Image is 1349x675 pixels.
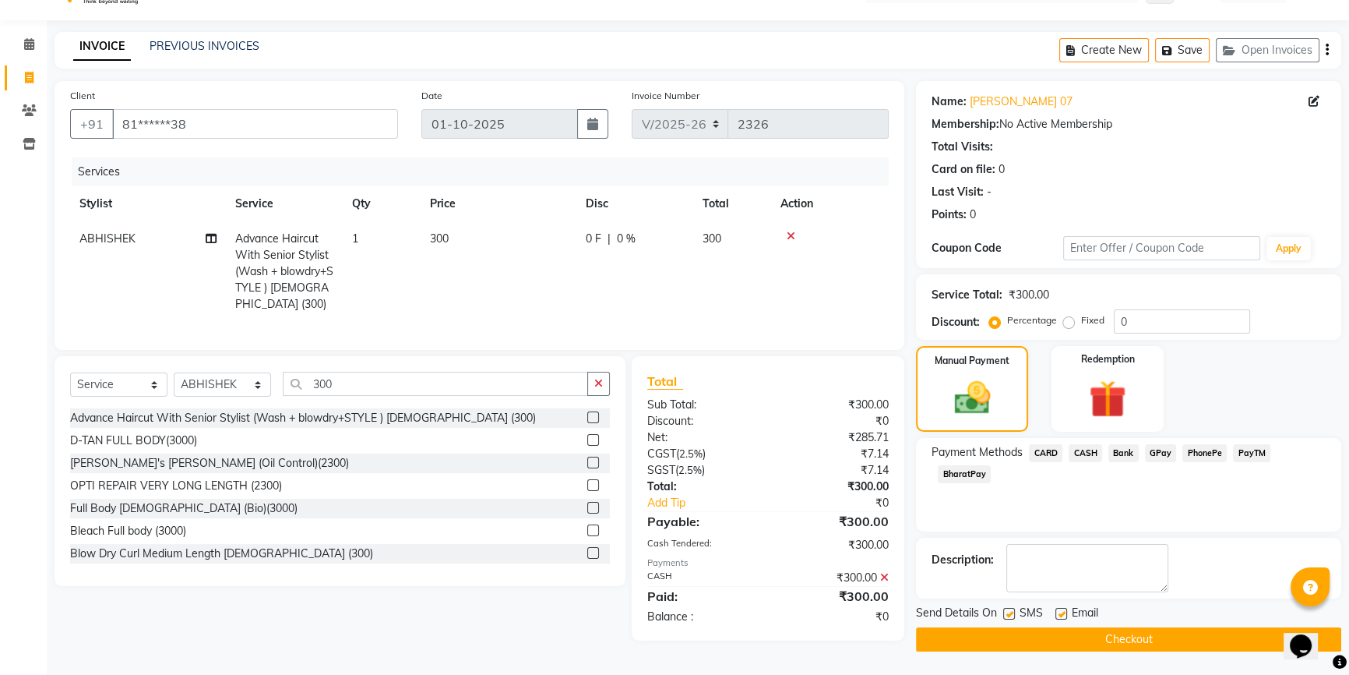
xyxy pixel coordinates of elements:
span: Advance Haircut With Senior Stylist (Wash + blowdry+STYLE ) [DEMOGRAPHIC_DATA] (300) [235,231,333,311]
label: Invoice Number [632,89,699,103]
span: 300 [703,231,721,246]
span: Payment Methods [932,444,1023,461]
span: PayTM [1233,444,1270,462]
div: ₹300.00 [768,570,900,586]
div: D-TAN FULL BODY(3000) [70,433,197,449]
label: Manual Payment [935,354,1009,368]
img: _gift.svg [1077,376,1138,422]
span: Send Details On [916,605,997,624]
span: CGST [647,447,676,461]
div: Total: [636,479,768,495]
div: ₹0 [768,609,900,625]
span: 0 % [617,231,636,247]
div: [PERSON_NAME]'s [PERSON_NAME] (Oil Control)(2300) [70,455,349,472]
div: Payable: [636,512,768,531]
div: 0 [999,161,1005,178]
div: Points: [932,207,967,223]
div: Paid: [636,587,768,606]
div: ₹300.00 [768,587,900,606]
button: Create New [1059,38,1149,62]
input: Search by Name/Mobile/Email/Code [112,109,398,139]
a: PREVIOUS INVOICES [150,39,259,53]
th: Price [421,186,576,221]
span: 1 [352,231,358,246]
div: Discount: [636,413,768,429]
div: ( ) [636,446,768,462]
div: Service Total: [932,287,1002,303]
div: Total Visits: [932,139,993,155]
span: Total [647,373,683,390]
input: Search or Scan [283,372,588,396]
th: Disc [576,186,693,221]
div: ₹0 [768,413,900,429]
button: Checkout [916,627,1341,652]
span: | [608,231,611,247]
div: Advance Haircut With Senior Stylist (Wash + blowdry+STYLE ) [DEMOGRAPHIC_DATA] (300) [70,410,536,426]
label: Redemption [1081,352,1135,366]
button: Save [1155,38,1210,62]
div: Discount: [932,314,980,330]
span: PhonePe [1182,444,1227,462]
span: CASH [1069,444,1102,462]
label: Percentage [1007,313,1057,327]
span: SGST [647,463,675,477]
span: BharatPay [938,465,991,483]
span: SMS [1020,605,1043,624]
a: Add Tip [636,495,791,511]
th: Qty [343,186,421,221]
div: Full Body [DEMOGRAPHIC_DATA] (Bio)(3000) [70,500,298,517]
div: Description: [932,552,994,568]
span: 2.5% [679,447,703,460]
button: Open Invoices [1216,38,1319,62]
span: Bank [1108,444,1139,462]
img: _cash.svg [943,377,1002,419]
div: Net: [636,429,768,446]
div: ₹7.14 [768,446,900,462]
label: Fixed [1081,313,1104,327]
div: CASH [636,570,768,586]
th: Service [226,186,343,221]
span: ABHISHEK [79,231,136,246]
th: Total [693,186,771,221]
a: [PERSON_NAME] 07 [970,94,1073,110]
span: Email [1072,605,1098,624]
div: ₹300.00 [768,537,900,553]
div: Last Visit: [932,184,984,200]
a: INVOICE [73,33,131,61]
div: Membership: [932,116,999,133]
div: 0 [970,207,976,223]
div: - [987,184,991,200]
div: ₹300.00 [768,512,900,531]
button: +91 [70,109,114,139]
div: OPTI REPAIR VERY LONG LENGTH (2300) [70,478,282,494]
label: Date [421,89,442,103]
div: Services [72,157,900,186]
div: ₹300.00 [1009,287,1049,303]
div: ₹0 [790,495,900,511]
span: 300 [430,231,449,246]
div: ₹7.14 [768,462,900,479]
div: Coupon Code [932,240,1063,256]
div: ( ) [636,462,768,479]
div: Payments [647,557,889,570]
button: Apply [1266,237,1311,260]
label: Client [70,89,95,103]
th: Stylist [70,186,226,221]
div: Name: [932,94,967,110]
div: Blow Dry Curl Medium Length [DEMOGRAPHIC_DATA] (300) [70,546,373,562]
span: GPay [1145,444,1177,462]
span: CARD [1029,444,1062,462]
div: No Active Membership [932,116,1326,133]
div: Cash Tendered: [636,537,768,553]
div: Balance : [636,609,768,625]
div: Sub Total: [636,397,768,413]
iframe: chat widget [1284,613,1333,659]
div: Card on file: [932,161,995,178]
div: ₹300.00 [768,397,900,413]
div: ₹300.00 [768,479,900,495]
input: Enter Offer / Coupon Code [1063,236,1260,260]
span: 0 F [586,231,601,247]
div: ₹285.71 [768,429,900,446]
div: Bleach Full body (3000) [70,523,186,539]
span: 2.5% [678,464,702,476]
